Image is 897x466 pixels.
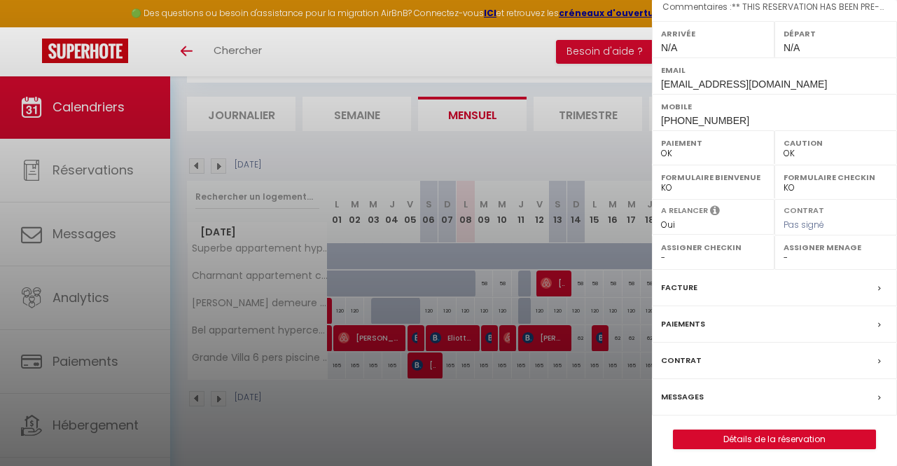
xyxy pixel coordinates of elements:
[661,78,827,90] span: [EMAIL_ADDRESS][DOMAIN_NAME]
[674,430,875,448] a: Détails de la réservation
[661,205,708,217] label: A relancer
[661,390,704,404] label: Messages
[661,136,765,150] label: Paiement
[661,27,765,41] label: Arrivée
[710,205,720,220] i: Sélectionner OUI si vous souhaiter envoyer les séquences de messages post-checkout
[661,63,888,77] label: Email
[661,42,677,53] span: N/A
[661,317,705,331] label: Paiements
[784,27,888,41] label: Départ
[661,115,749,126] span: [PHONE_NUMBER]
[784,240,888,254] label: Assigner Menage
[661,170,765,184] label: Formulaire Bienvenue
[661,240,765,254] label: Assigner Checkin
[784,219,824,231] span: Pas signé
[11,6,53,48] button: Ouvrir le widget de chat LiveChat
[784,136,888,150] label: Caution
[784,42,800,53] span: N/A
[661,280,697,295] label: Facture
[673,430,876,449] button: Détails de la réservation
[784,170,888,184] label: Formulaire Checkin
[661,100,888,114] label: Mobile
[661,353,702,368] label: Contrat
[784,205,824,214] label: Contrat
